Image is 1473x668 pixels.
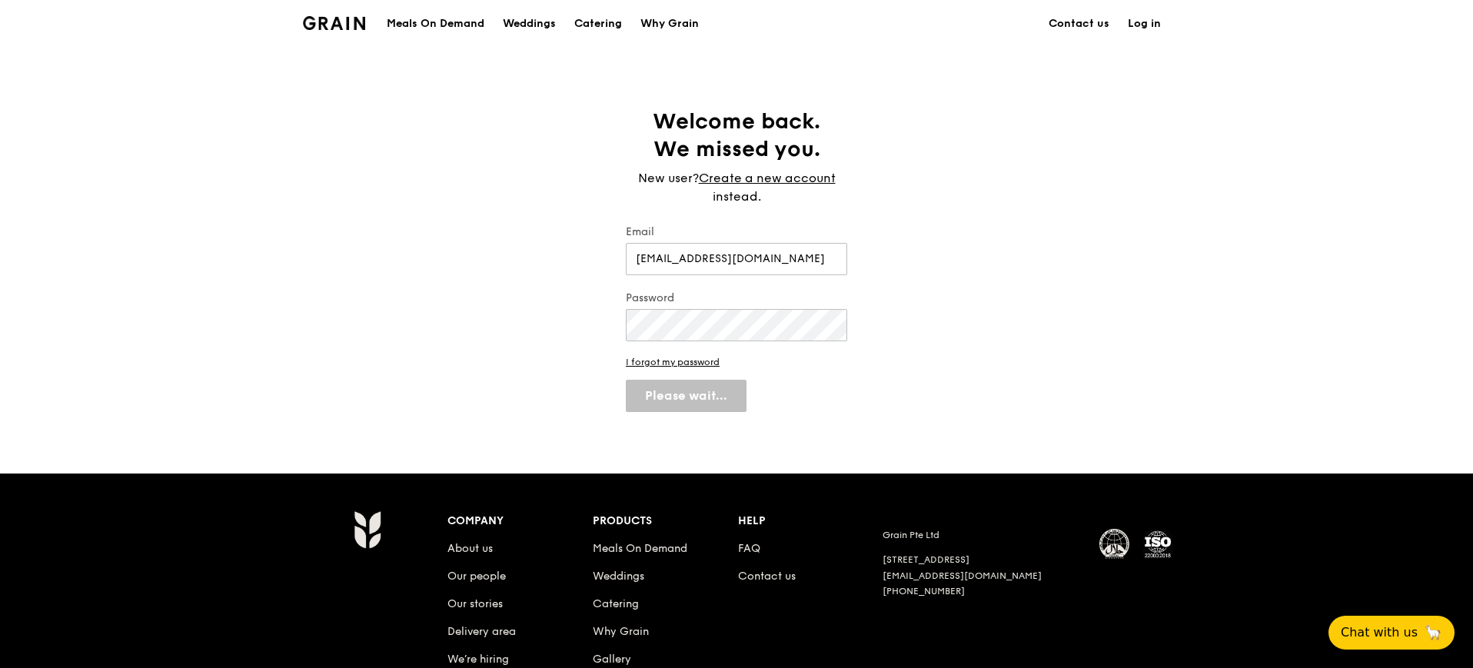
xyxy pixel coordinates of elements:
a: Log in [1119,1,1170,47]
a: Weddings [494,1,565,47]
div: Catering [574,1,622,47]
div: Products [593,510,738,532]
img: Grain [303,16,365,30]
a: Create a new account [699,169,836,188]
a: Contact us [1039,1,1119,47]
a: [EMAIL_ADDRESS][DOMAIN_NAME] [883,570,1042,581]
span: 🦙 [1424,623,1442,642]
span: Chat with us [1341,623,1418,642]
span: New user? [638,171,699,185]
button: Chat with us🦙 [1328,616,1455,650]
img: MUIS Halal Certified [1099,529,1130,560]
button: Please wait... [626,380,746,412]
a: [PHONE_NUMBER] [883,586,965,597]
a: Weddings [593,570,644,583]
a: Our stories [447,597,503,610]
a: Catering [593,597,639,610]
a: Why Grain [593,625,649,638]
h1: Welcome back. We missed you. [626,108,847,163]
label: Email [626,224,847,240]
a: I forgot my password [626,357,847,367]
div: Help [738,510,883,532]
a: Delivery area [447,625,516,638]
a: Contact us [738,570,796,583]
a: About us [447,542,493,555]
img: Grain [354,510,381,549]
a: Our people [447,570,506,583]
div: [STREET_ADDRESS] [883,553,1081,567]
a: Why Grain [631,1,708,47]
div: Meals On Demand [387,1,484,47]
a: FAQ [738,542,760,555]
img: ISO Certified [1142,529,1173,560]
a: Gallery [593,653,631,666]
label: Password [626,291,847,306]
a: Meals On Demand [593,542,687,555]
div: Grain Pte Ltd [883,529,1081,541]
a: We’re hiring [447,653,509,666]
div: Why Grain [640,1,699,47]
span: instead. [713,189,761,204]
div: Weddings [503,1,556,47]
div: Company [447,510,593,532]
a: Catering [565,1,631,47]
